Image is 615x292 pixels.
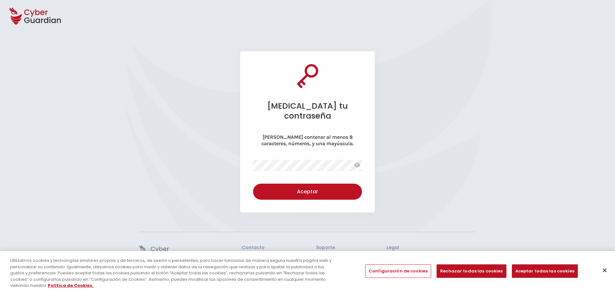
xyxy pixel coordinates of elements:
h3: Legal [387,245,476,251]
h1: [MEDICAL_DATA] tu contraseña [253,101,362,121]
div: Utilizamos cookies y tecnologías similares propias y de terceros, de sesión o persistentes, para ... [10,257,338,289]
a: Más información sobre su privacidad, se abre en una nueva pestaña [48,282,94,288]
h3: Soporte [316,245,335,251]
div: Aceptar [258,188,357,196]
h3: Contacto [242,245,265,251]
button: Aceptar todas las cookies [512,264,578,278]
button: Aceptar [253,184,362,200]
button: Rechazar todas las cookies [437,264,506,278]
button: Configuración de cookies, Abre el cuadro de diálogo del centro de preferencias. [365,264,431,278]
p: [PERSON_NAME] contener al menos 8 caracteres, números, y una mayúscula. [253,134,362,147]
button: Cerrar [598,263,612,278]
